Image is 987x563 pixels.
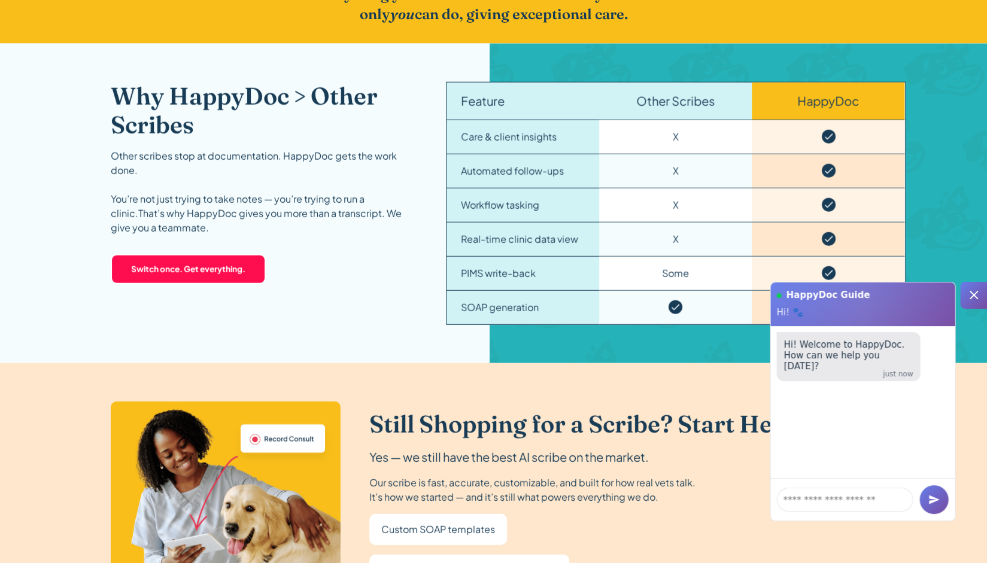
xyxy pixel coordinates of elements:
[461,266,536,281] div: PIMS write-back
[672,130,678,144] div: X
[461,198,539,212] div: Workflow tasking
[369,476,696,504] div: Our scribe is fast, accurate, customizable, and built for how real vets talk. It’s how we started...
[461,92,505,110] div: Feature
[390,5,415,23] em: you
[821,266,836,280] img: Checkmark
[381,521,495,538] p: Custom SOAP templates
[461,300,539,315] div: SOAP generation
[672,198,678,212] div: X
[111,149,417,235] div: Other scribes stop at documentation. HappyDoc gets the work done. You’re not just trying to take ...
[797,92,859,110] div: HappyDoc
[461,130,557,144] div: Care & client insights
[111,82,417,139] h2: Why HappyDoc > Other Scribes
[821,130,836,144] img: Checkmark
[668,300,682,314] img: Checkmark
[672,232,678,246] div: X
[369,410,796,439] h2: Still Shopping for a Scribe? Start Here
[131,263,245,275] strong: Switch once. Get everything.
[111,254,266,284] a: ‍Switch once. Get everything.
[461,164,564,178] div: Automated follow-ups
[369,448,649,466] div: Yes — we still have the best AI scribe on the market.
[821,164,836,178] img: Checkmark
[821,232,836,246] img: Checkmark
[821,198,836,212] img: Checkmark
[662,266,689,281] div: Some
[461,232,578,246] div: Real-time clinic data view
[672,164,678,178] div: X
[636,92,715,110] div: Other Scribes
